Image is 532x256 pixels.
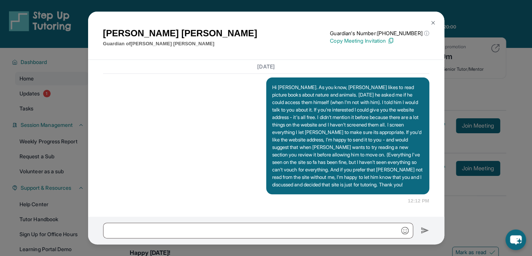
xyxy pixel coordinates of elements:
[505,229,526,250] button: chat-button
[330,37,429,45] p: Copy Meeting Invitation
[103,27,257,40] h1: [PERSON_NAME] [PERSON_NAME]
[401,227,409,234] img: Emoji
[103,40,257,48] p: Guardian of [PERSON_NAME] [PERSON_NAME]
[387,37,394,44] img: Copy Icon
[103,63,429,70] h3: [DATE]
[424,30,429,37] span: ⓘ
[330,30,429,37] p: Guardian's Number: [PHONE_NUMBER]
[408,197,429,205] span: 12:12 PM
[421,226,429,235] img: Send icon
[430,20,436,26] img: Close Icon
[272,83,423,188] p: Hi [PERSON_NAME]. As you know, [PERSON_NAME] likes to read picture books about nature and animals...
